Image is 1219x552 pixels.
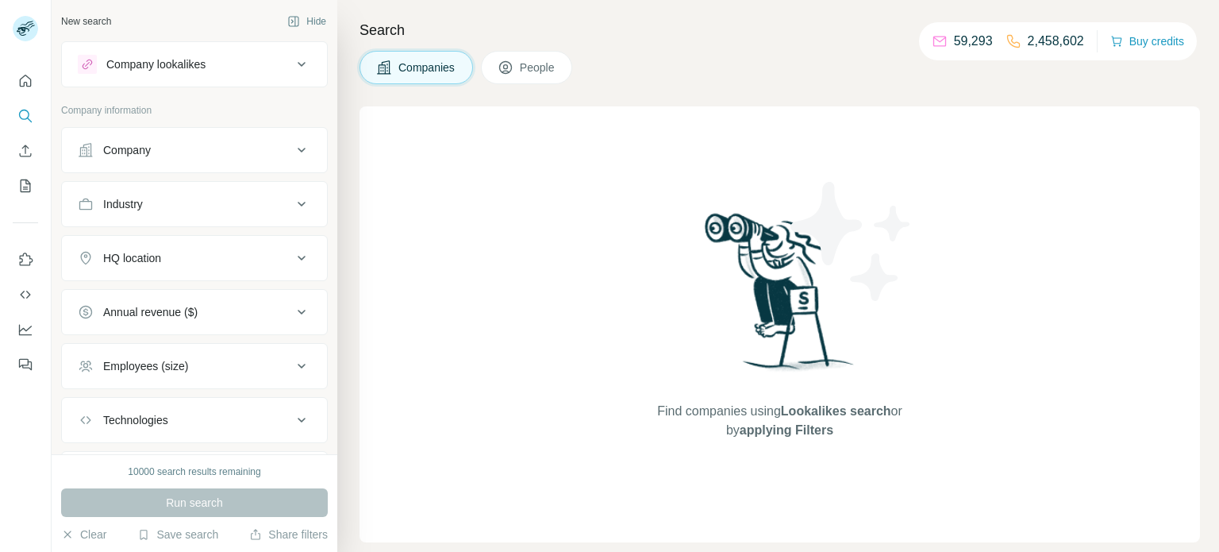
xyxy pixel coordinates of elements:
[62,293,327,331] button: Annual revenue ($)
[128,465,260,479] div: 10000 search results remaining
[781,404,891,418] span: Lookalikes search
[360,19,1200,41] h4: Search
[1028,32,1084,51] p: 2,458,602
[13,67,38,95] button: Quick start
[740,423,833,437] span: applying Filters
[61,103,328,118] p: Company information
[103,304,198,320] div: Annual revenue ($)
[62,401,327,439] button: Technologies
[103,196,143,212] div: Industry
[62,347,327,385] button: Employees (size)
[249,527,328,542] button: Share filters
[103,142,151,158] div: Company
[103,412,168,428] div: Technologies
[780,170,923,313] img: Surfe Illustration - Stars
[13,245,38,274] button: Use Surfe on LinkedIn
[13,280,38,309] button: Use Surfe API
[62,239,327,277] button: HQ location
[137,527,218,542] button: Save search
[13,350,38,379] button: Feedback
[103,358,188,374] div: Employees (size)
[13,137,38,165] button: Enrich CSV
[13,172,38,200] button: My lists
[276,10,337,33] button: Hide
[13,315,38,344] button: Dashboard
[62,131,327,169] button: Company
[61,527,106,542] button: Clear
[61,14,111,29] div: New search
[698,209,863,386] img: Surfe Illustration - Woman searching with binoculars
[106,56,206,72] div: Company lookalikes
[954,32,993,51] p: 59,293
[1110,30,1184,52] button: Buy credits
[520,60,556,75] span: People
[62,185,327,223] button: Industry
[103,250,161,266] div: HQ location
[13,102,38,130] button: Search
[62,45,327,83] button: Company lookalikes
[652,402,906,440] span: Find companies using or by
[398,60,456,75] span: Companies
